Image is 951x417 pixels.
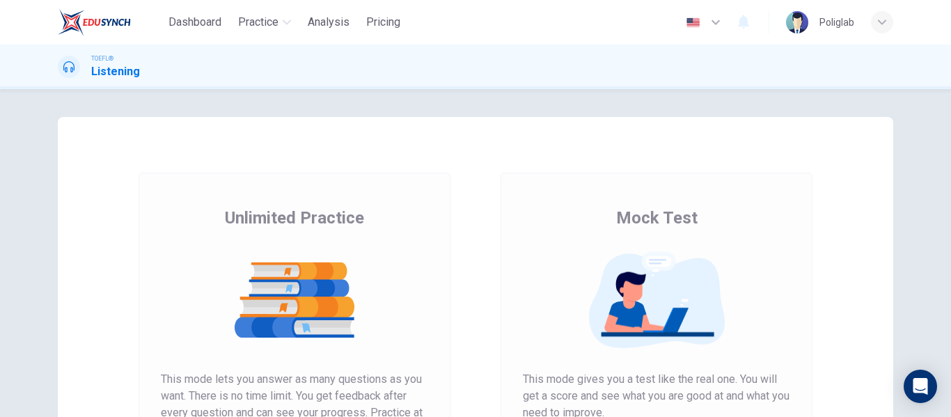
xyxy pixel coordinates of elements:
[58,8,163,36] a: EduSynch logo
[168,14,221,31] span: Dashboard
[91,54,113,63] span: TOEFL®
[308,14,349,31] span: Analysis
[91,63,140,80] h1: Listening
[225,207,364,229] span: Unlimited Practice
[786,11,808,33] img: Profile picture
[616,207,698,229] span: Mock Test
[233,10,297,35] button: Practice
[819,14,854,31] div: Poliglab
[58,8,131,36] img: EduSynch logo
[904,370,937,403] div: Open Intercom Messenger
[684,17,702,28] img: en
[361,10,406,35] button: Pricing
[238,14,278,31] span: Practice
[366,14,400,31] span: Pricing
[302,10,355,35] button: Analysis
[163,10,227,35] button: Dashboard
